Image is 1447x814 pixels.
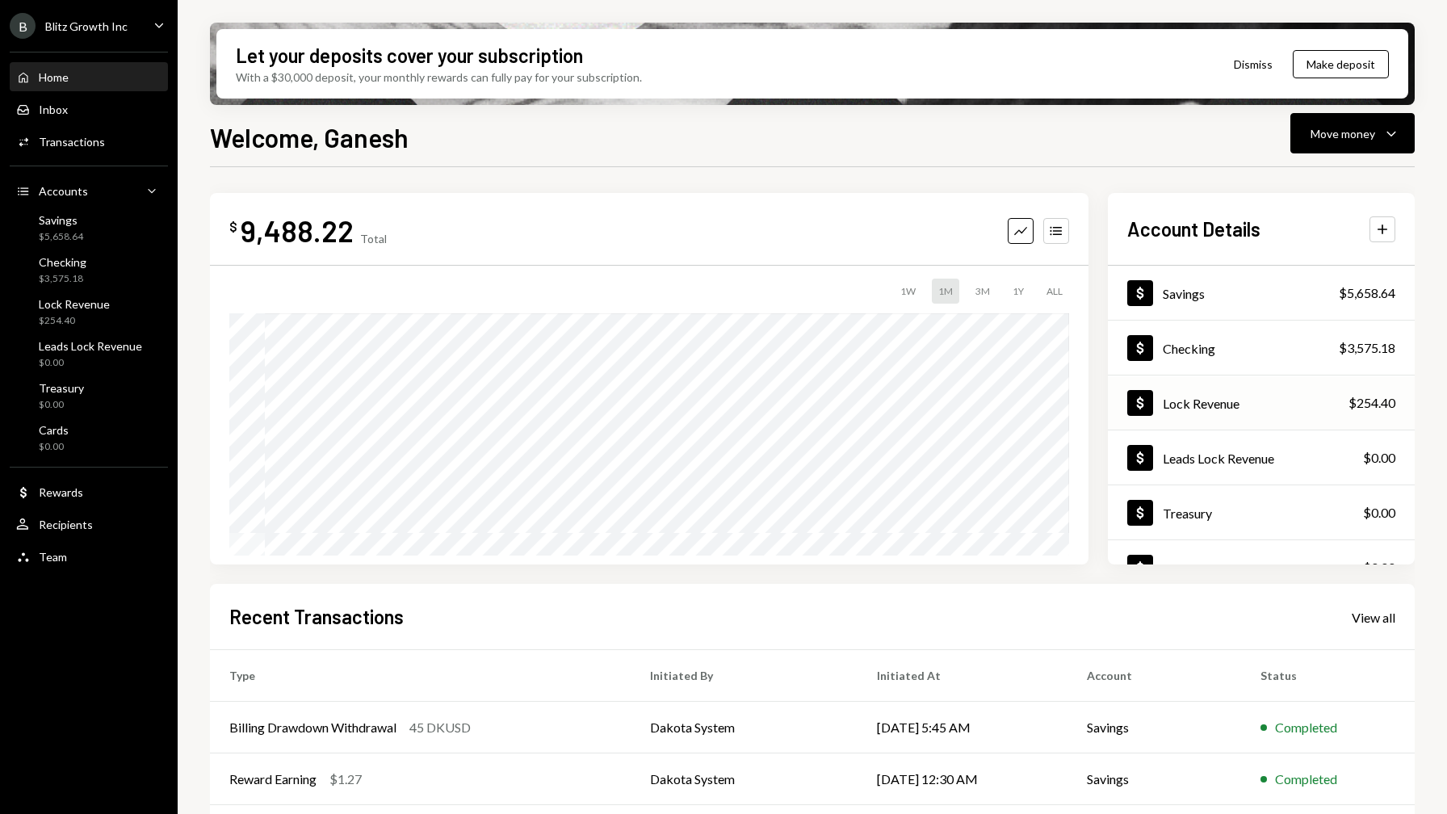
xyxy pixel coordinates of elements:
a: Treasury$0.00 [10,376,168,415]
td: Dakota System [631,702,858,753]
div: Checking [39,255,86,269]
div: Savings [39,213,83,227]
div: Leads Lock Revenue [39,339,142,353]
div: $5,658.64 [39,230,83,244]
div: Blitz Growth Inc [45,19,128,33]
a: Lock Revenue$254.40 [10,292,168,331]
div: $ [229,219,237,235]
div: $0.00 [1363,448,1395,468]
a: View all [1352,608,1395,626]
a: Savings$5,658.64 [10,208,168,247]
a: Checking$3,575.18 [1108,321,1415,375]
div: $3,575.18 [1339,338,1395,358]
div: Leads Lock Revenue [1163,451,1274,466]
div: Completed [1275,770,1337,789]
button: Move money [1290,113,1415,153]
div: 1W [894,279,922,304]
div: $0.00 [1363,503,1395,522]
div: View all [1352,610,1395,626]
div: Treasury [39,381,84,395]
a: Home [10,62,168,91]
div: Transactions [39,135,105,149]
div: Reward Earning [229,770,317,789]
a: Checking$3,575.18 [10,250,168,289]
div: Lock Revenue [1163,396,1239,411]
div: Treasury [1163,506,1212,521]
div: Team [39,550,67,564]
div: Move money [1311,125,1375,142]
th: Initiated At [858,650,1067,702]
div: $254.40 [39,314,110,328]
div: $0.00 [39,440,69,454]
div: $5,658.64 [1339,283,1395,303]
div: 9,488.22 [241,212,354,249]
h2: Recent Transactions [229,603,404,630]
div: 1Y [1006,279,1030,304]
div: $0.00 [39,398,84,412]
a: Leads Lock Revenue$0.00 [1108,430,1415,485]
td: Savings [1067,753,1241,805]
div: Cards [39,423,69,437]
div: 3M [969,279,996,304]
button: Make deposit [1293,50,1389,78]
th: Initiated By [631,650,858,702]
div: B [10,13,36,39]
div: Recipients [39,518,93,531]
div: Billing Drawdown Withdrawal [229,718,396,737]
div: $1.27 [329,770,362,789]
div: Let your deposits cover your subscription [236,42,583,69]
div: $3,575.18 [39,272,86,286]
div: Home [39,70,69,84]
a: Transactions [10,127,168,156]
div: Rewards [39,485,83,499]
div: Inbox [39,103,68,116]
a: Rewards [10,477,168,506]
div: ALL [1040,279,1069,304]
a: Cards$0.00 [1108,540,1415,594]
div: With a $30,000 deposit, your monthly rewards can fully pay for your subscription. [236,69,642,86]
div: Total [360,232,387,245]
td: [DATE] 12:30 AM [858,753,1067,805]
a: Recipients [10,510,168,539]
button: Dismiss [1214,45,1293,83]
a: Inbox [10,94,168,124]
div: $0.00 [39,356,142,370]
a: Accounts [10,176,168,205]
a: Treasury$0.00 [1108,485,1415,539]
div: $254.40 [1348,393,1395,413]
a: Team [10,542,168,571]
a: Leads Lock Revenue$0.00 [10,334,168,373]
a: Lock Revenue$254.40 [1108,376,1415,430]
th: Status [1241,650,1415,702]
div: 45 DKUSD [409,718,471,737]
td: Savings [1067,702,1241,753]
div: Accounts [39,184,88,198]
div: 1M [932,279,959,304]
a: Cards$0.00 [10,418,168,457]
div: Lock Revenue [39,297,110,311]
div: $0.00 [1363,558,1395,577]
div: Cards [1163,560,1196,576]
th: Account [1067,650,1241,702]
div: Checking [1163,341,1215,356]
div: Completed [1275,718,1337,737]
td: [DATE] 5:45 AM [858,702,1067,753]
h2: Account Details [1127,216,1260,242]
td: Dakota System [631,753,858,805]
h1: Welcome, Ganesh [210,121,409,153]
a: Savings$5,658.64 [1108,266,1415,320]
th: Type [210,650,631,702]
div: Savings [1163,286,1205,301]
